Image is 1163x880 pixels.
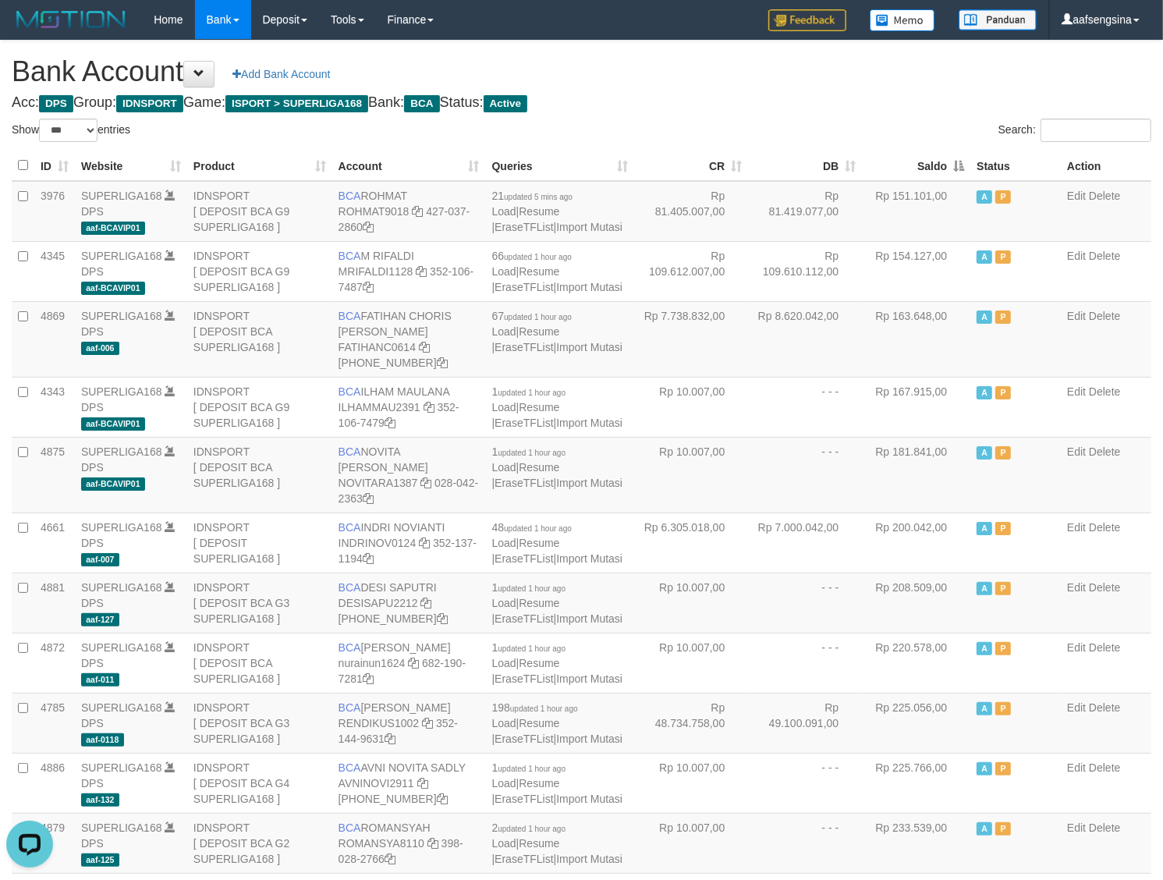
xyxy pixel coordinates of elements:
[81,613,119,626] span: aaf-127
[492,205,516,218] a: Load
[339,821,361,834] span: BCA
[1067,250,1086,262] a: Edit
[1089,445,1120,458] a: Delete
[1089,581,1120,594] a: Delete
[556,672,622,685] a: Import Mutasi
[81,342,119,355] span: aaf-006
[495,552,553,565] a: EraseTFList
[81,417,145,431] span: aaf-BCAVIP01
[870,9,935,31] img: Button%20Memo.svg
[492,581,566,594] span: 1
[634,151,748,181] th: CR: activate to sort column ascending
[339,537,417,549] a: INDRINOV0124
[977,702,992,715] span: Active
[492,190,623,233] span: | | |
[495,281,553,293] a: EraseTFList
[492,701,578,714] span: 198
[492,597,516,609] a: Load
[862,437,970,513] td: Rp 181.841,00
[1089,310,1120,322] a: Delete
[437,793,448,805] a: Copy 4062280135 to clipboard
[634,301,748,377] td: Rp 7.738.832,00
[339,445,361,458] span: BCA
[339,521,361,534] span: BCA
[81,581,162,594] a: SUPERLIGA168
[1089,190,1120,202] a: Delete
[187,633,332,693] td: IDNSPORT [ DEPOSIT BCA SUPERLIGA168 ]
[748,693,862,753] td: Rp 49.100.091,00
[332,633,486,693] td: [PERSON_NAME] 682-190-7281
[1089,761,1120,774] a: Delete
[437,357,448,369] a: Copy 4062281727 to clipboard
[420,477,431,489] a: Copy NOVITARA1387 to clipboard
[977,386,992,399] span: Active
[977,310,992,324] span: Active
[34,437,75,513] td: 4875
[1067,761,1086,774] a: Edit
[75,693,187,753] td: DPS
[1067,581,1086,594] a: Edit
[498,584,566,593] span: updated 1 hour ago
[977,190,992,204] span: Active
[339,597,418,609] a: DESISAPU2212
[634,377,748,437] td: Rp 10.007,00
[81,445,162,458] a: SUPERLIGA168
[81,673,119,687] span: aaf-011
[748,151,862,181] th: DB: activate to sort column ascending
[486,151,635,181] th: Queries: activate to sort column ascending
[75,753,187,813] td: DPS
[1089,701,1120,714] a: Delete
[75,437,187,513] td: DPS
[1067,445,1086,458] a: Edit
[519,205,559,218] a: Resume
[498,765,566,773] span: updated 1 hour ago
[556,417,622,429] a: Import Mutasi
[495,477,553,489] a: EraseTFList
[556,477,622,489] a: Import Mutasi
[498,825,566,833] span: updated 1 hour ago
[419,341,430,353] a: Copy FATIHANC0614 to clipboard
[498,449,566,457] span: updated 1 hour ago
[34,753,75,813] td: 4886
[12,56,1151,87] h1: Bank Account
[34,813,75,873] td: 4879
[634,573,748,633] td: Rp 10.007,00
[995,250,1011,264] span: Paused
[437,612,448,625] a: Copy 4062280453 to clipboard
[748,437,862,513] td: - - -
[492,581,623,625] span: | | |
[556,552,622,565] a: Import Mutasi
[419,537,430,549] a: Copy INDRINOV0124 to clipboard
[39,95,73,112] span: DPS
[75,181,187,242] td: DPS
[492,821,623,865] span: | | |
[492,657,516,669] a: Load
[332,151,486,181] th: Account: activate to sort column ascending
[116,95,183,112] span: IDNSPORT
[332,573,486,633] td: DESI SAPUTRI [PHONE_NUMBER]
[492,761,623,805] span: | | |
[634,181,748,242] td: Rp 81.405.007,00
[187,513,332,573] td: IDNSPORT [ DEPOSIT SUPERLIGA168 ]
[404,95,439,112] span: BCA
[970,151,1061,181] th: Status
[519,265,559,278] a: Resume
[556,853,622,865] a: Import Mutasi
[862,573,970,633] td: Rp 208.509,00
[498,644,566,653] span: updated 1 hour ago
[862,241,970,301] td: Rp 154.127,00
[748,377,862,437] td: - - -
[1041,119,1151,142] input: Search:
[995,446,1011,460] span: Paused
[339,341,416,353] a: FATIHANC0614
[339,190,361,202] span: BCA
[81,641,162,654] a: SUPERLIGA168
[339,837,424,850] a: ROMANSYA8110
[12,95,1151,111] h4: Acc: Group: Game: Bank: Status:
[339,385,361,398] span: BCA
[519,777,559,790] a: Resume
[492,250,572,262] span: 66
[492,310,623,353] span: | | |
[998,119,1151,142] label: Search:
[492,641,623,685] span: | | |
